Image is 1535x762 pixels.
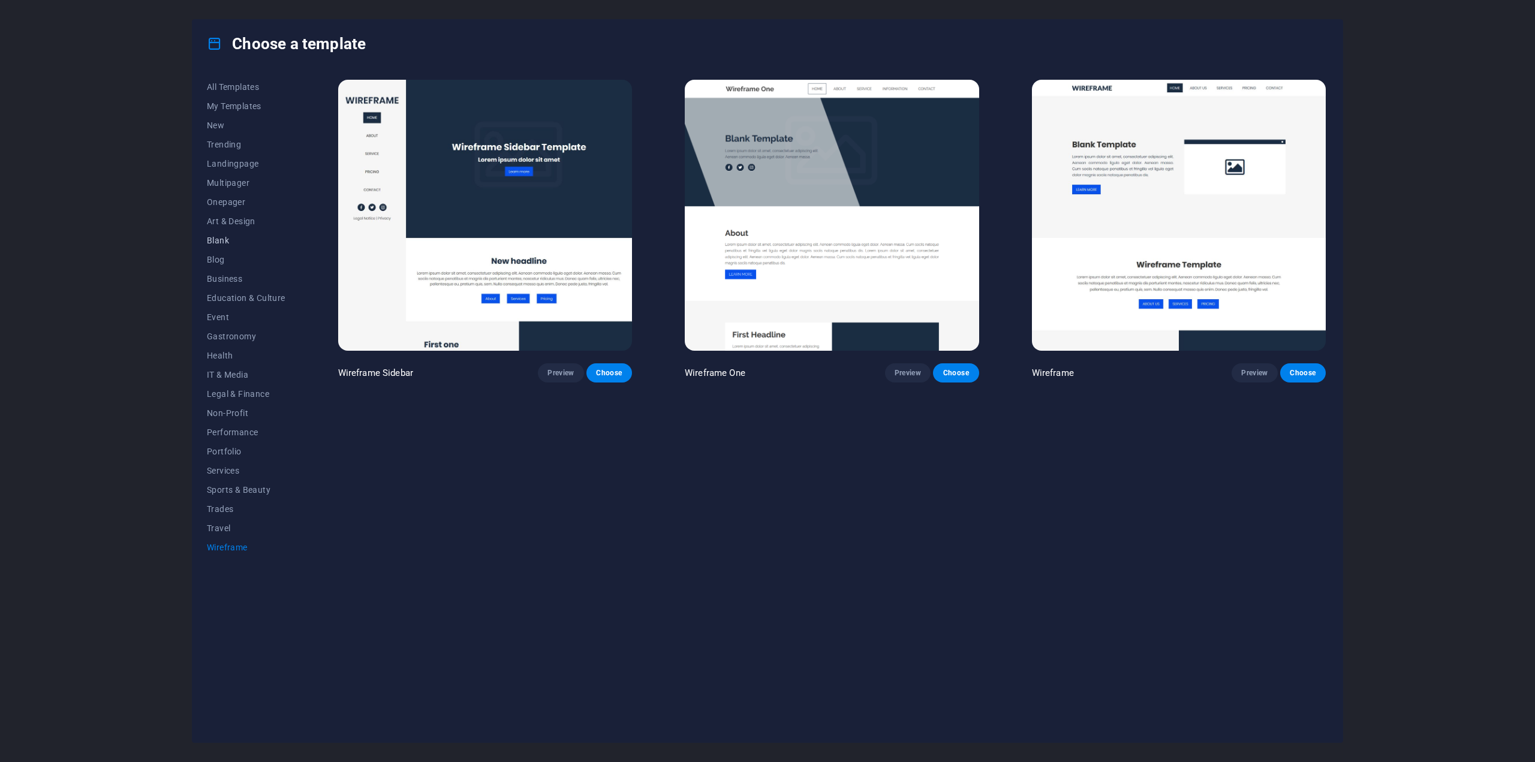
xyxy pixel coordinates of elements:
[207,504,285,514] span: Trades
[207,77,285,97] button: All Templates
[207,327,285,346] button: Gastronomy
[207,178,285,188] span: Multipager
[1241,368,1268,378] span: Preview
[207,499,285,519] button: Trades
[207,308,285,327] button: Event
[943,368,969,378] span: Choose
[207,351,285,360] span: Health
[207,389,285,399] span: Legal & Finance
[207,403,285,423] button: Non-Profit
[207,461,285,480] button: Services
[207,519,285,538] button: Travel
[207,101,285,111] span: My Templates
[207,408,285,418] span: Non-Profit
[207,384,285,403] button: Legal & Finance
[1280,363,1326,382] button: Choose
[1032,80,1326,351] img: Wireframe
[207,269,285,288] button: Business
[207,255,285,264] span: Blog
[207,97,285,116] button: My Templates
[338,80,632,351] img: Wireframe Sidebar
[207,288,285,308] button: Education & Culture
[207,121,285,130] span: New
[1232,363,1277,382] button: Preview
[685,367,745,379] p: Wireframe One
[207,293,285,303] span: Education & Culture
[207,135,285,154] button: Trending
[207,34,366,53] h4: Choose a template
[207,250,285,269] button: Blog
[207,485,285,495] span: Sports & Beauty
[207,192,285,212] button: Onepager
[207,116,285,135] button: New
[338,367,413,379] p: Wireframe Sidebar
[933,363,979,382] button: Choose
[207,427,285,437] span: Performance
[1032,367,1074,379] p: Wireframe
[207,466,285,475] span: Services
[547,368,574,378] span: Preview
[207,173,285,192] button: Multipager
[207,154,285,173] button: Landingpage
[207,82,285,92] span: All Templates
[1290,368,1316,378] span: Choose
[207,212,285,231] button: Art & Design
[207,346,285,365] button: Health
[207,447,285,456] span: Portfolio
[538,363,583,382] button: Preview
[207,538,285,557] button: Wireframe
[207,159,285,168] span: Landingpage
[207,140,285,149] span: Trending
[895,368,921,378] span: Preview
[596,368,622,378] span: Choose
[207,197,285,207] span: Onepager
[207,543,285,552] span: Wireframe
[207,442,285,461] button: Portfolio
[207,274,285,284] span: Business
[586,363,632,382] button: Choose
[207,231,285,250] button: Blank
[207,332,285,341] span: Gastronomy
[207,312,285,322] span: Event
[207,480,285,499] button: Sports & Beauty
[207,365,285,384] button: IT & Media
[207,523,285,533] span: Travel
[207,236,285,245] span: Blank
[207,370,285,380] span: IT & Media
[885,363,931,382] button: Preview
[207,423,285,442] button: Performance
[685,80,979,351] img: Wireframe One
[207,216,285,226] span: Art & Design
